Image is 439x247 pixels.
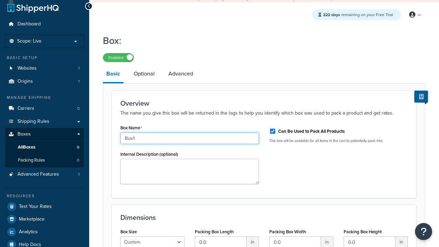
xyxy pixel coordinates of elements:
[120,214,408,221] h3: Dimensions
[17,66,37,71] span: Websites
[5,102,84,115] li: Carriers
[120,99,408,107] h3: Overview
[323,12,340,18] strong: 222 days
[5,141,84,154] a: AllBoxes0
[5,168,84,181] li: Advanced Features
[19,216,45,222] span: Marketplace
[130,66,158,82] a: Optional
[17,172,59,177] span: Advanced Features
[5,55,84,61] div: Basic Setup
[77,144,79,150] span: 0
[5,154,84,167] a: Packing Rules0
[165,66,197,82] a: Advanced
[323,12,393,18] span: remaining on your Free Trial
[120,152,178,157] label: Internal Description (optional)
[78,172,80,177] span: 1
[195,229,234,234] label: Packing Box Length
[5,193,84,199] div: Resources
[278,128,345,134] label: Can Be Used to Pack All Products
[78,79,80,84] span: 1
[17,79,33,84] span: Origins
[77,157,79,163] span: 0
[5,75,84,88] li: Origins
[5,75,84,88] a: Origins1
[5,95,84,101] div: Manage Shipping
[17,131,31,137] span: Boxes
[18,144,35,150] span: All Boxes
[103,66,123,83] a: Basic
[344,229,382,234] label: Packing Box Height
[120,125,142,131] label: Box Name
[5,226,84,238] a: Analytics
[5,62,84,75] a: Websites1
[414,91,428,103] button: Show Help Docs
[17,21,41,27] span: Dashboard
[5,154,84,167] li: Packing Rules
[19,229,38,235] span: Analytics
[78,66,80,71] span: 1
[5,102,84,115] a: Carriers0
[103,34,417,47] h1: Box:
[5,62,84,75] li: Websites
[77,106,80,111] span: 0
[5,18,84,31] a: Dashboard
[415,223,432,240] button: Open Resource Center
[120,229,137,234] label: Box Size
[5,200,84,213] a: Test Your Rates
[19,204,52,210] span: Test Your Rates
[269,138,408,143] p: This box will be available for all items in the cart to potentially pack into
[17,119,49,125] span: Shipping Rules
[17,38,41,44] span: Scope: Live
[269,229,306,234] label: Packing Box Width
[5,128,84,141] a: Boxes
[17,106,34,111] span: Carriers
[5,168,84,181] a: Advanced Features1
[18,157,45,163] span: Packing Rules
[103,54,133,62] label: Enabled
[5,213,84,225] a: Marketplace
[5,115,84,128] a: Shipping Rules
[5,128,84,167] li: Boxes
[120,109,408,117] p: The name you give this box will be returned in the logs to help you identify which box was used t...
